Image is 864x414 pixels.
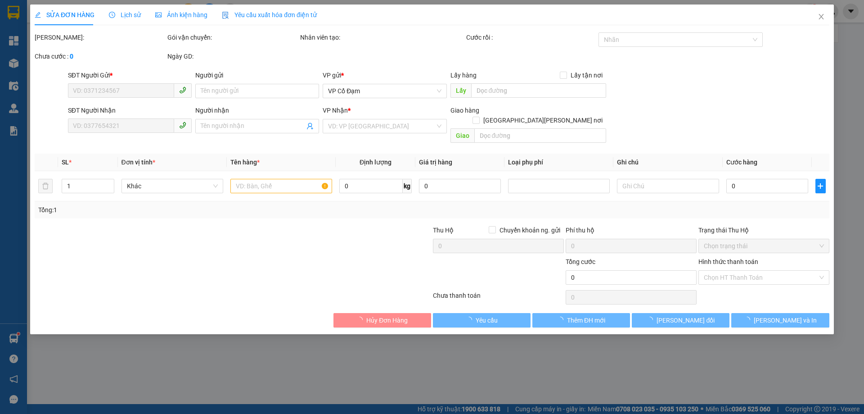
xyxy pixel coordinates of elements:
div: [PERSON_NAME]: [35,32,166,42]
span: Lấy hàng [450,72,477,79]
span: Giao [450,128,474,143]
div: Chưa thanh toán [432,291,565,306]
div: Phí thu hộ [566,225,697,239]
span: Hủy Đơn Hàng [366,315,408,325]
th: Loại phụ phí [504,154,613,171]
label: Hình thức thanh toán [698,258,758,265]
div: Ngày GD: [167,51,298,61]
span: loading [356,317,366,323]
span: VP Cổ Đạm [328,84,441,98]
span: plus [816,182,825,190]
span: [PERSON_NAME] và In [754,315,817,325]
span: Lấy [450,83,471,98]
span: Đơn vị tính [121,159,155,166]
button: Thêm ĐH mới [532,313,630,328]
span: [PERSON_NAME] đổi [657,315,715,325]
span: SL [62,159,69,166]
span: Ảnh kiện hàng [155,11,207,18]
span: VP Nhận [323,107,348,114]
span: Yêu cầu [476,315,498,325]
div: Chưa cước : [35,51,166,61]
b: 0 [70,53,73,60]
span: Thu Hộ [433,227,454,234]
span: loading [557,317,567,323]
span: Giao hàng [450,107,479,114]
span: SỬA ĐƠN HÀNG [35,11,94,18]
span: edit [35,12,41,18]
span: close [818,13,825,20]
button: delete [38,179,53,193]
img: icon [222,12,229,19]
span: phone [179,122,186,129]
div: Nhân viên tạo: [300,32,464,42]
span: Thêm ĐH mới [567,315,605,325]
div: Trạng thái Thu Hộ [698,225,829,235]
div: Người gửi [195,70,319,80]
div: SĐT Người Gửi [68,70,192,80]
span: loading [466,317,476,323]
span: Tên hàng [230,159,260,166]
span: Lịch sử [109,11,141,18]
span: Lấy tận nơi [567,70,606,80]
span: Chọn trạng thái [704,239,824,253]
input: Dọc đường [474,128,606,143]
span: phone [179,86,186,94]
span: clock-circle [109,12,115,18]
div: Tổng: 1 [38,205,333,215]
button: [PERSON_NAME] đổi [632,313,729,328]
input: Ghi Chú [617,179,719,193]
th: Ghi chú [614,154,723,171]
span: Chuyển khoản ng. gửi [496,225,564,235]
span: loading [647,317,657,323]
div: Cước rồi : [466,32,597,42]
input: VD: Bàn, Ghế [230,179,332,193]
button: Close [809,5,834,30]
span: [GEOGRAPHIC_DATA][PERSON_NAME] nơi [480,115,606,125]
button: Yêu cầu [433,313,531,328]
span: kg [403,179,412,193]
span: Yêu cầu xuất hóa đơn điện tử [222,11,317,18]
input: Dọc đường [471,83,606,98]
button: plus [815,179,825,193]
div: Người nhận [195,105,319,115]
button: Hủy Đơn Hàng [333,313,431,328]
span: user-add [307,123,314,130]
span: Định lượng [360,159,391,166]
div: VP gửi [323,70,447,80]
span: Cước hàng [726,159,757,166]
span: Khác [127,179,218,193]
div: Gói vận chuyển: [167,32,298,42]
button: [PERSON_NAME] và In [732,313,829,328]
span: Tổng cước [566,258,595,265]
span: Giá trị hàng [419,159,452,166]
span: loading [744,317,754,323]
span: picture [155,12,162,18]
div: SĐT Người Nhận [68,105,192,115]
